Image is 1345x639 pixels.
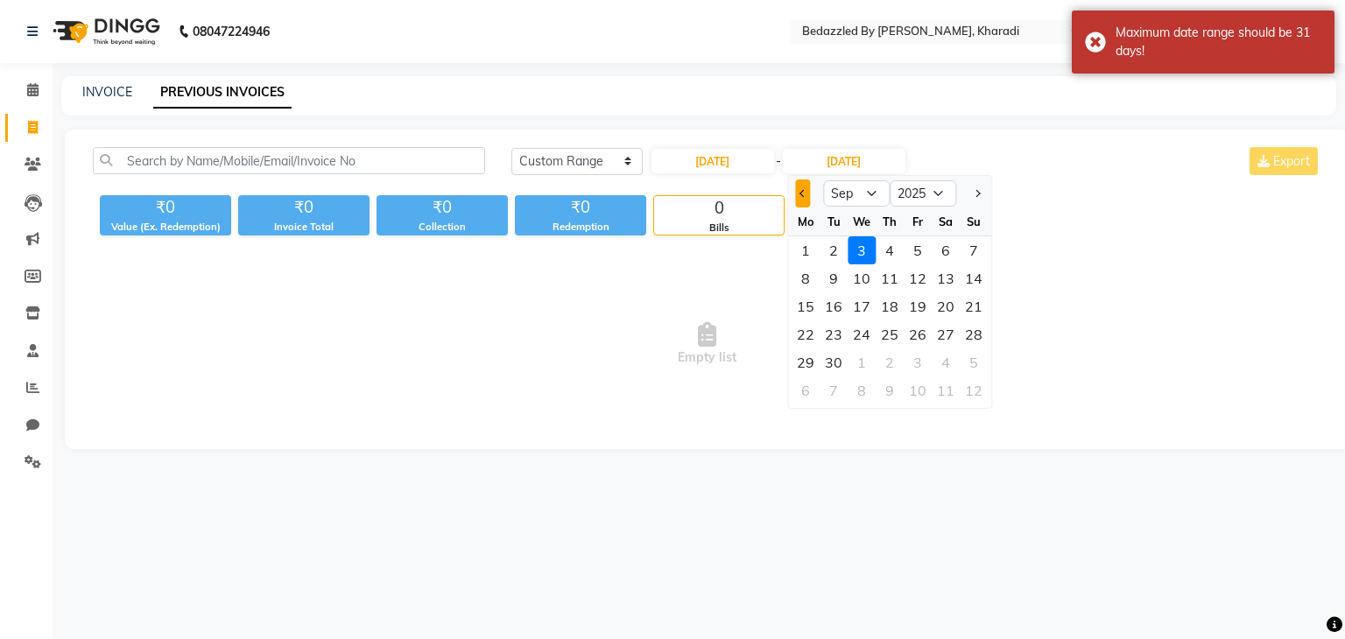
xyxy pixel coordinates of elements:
div: Tuesday, September 23, 2025 [820,320,848,348]
div: Sunday, September 7, 2025 [960,236,988,264]
div: ₹0 [377,195,508,220]
div: 8 [792,264,820,292]
div: 13 [932,264,960,292]
div: 18 [876,292,904,320]
div: 11 [876,264,904,292]
div: Saturday, September 27, 2025 [932,320,960,348]
div: 30 [820,348,848,376]
div: Friday, September 5, 2025 [904,236,932,264]
div: 6 [932,236,960,264]
div: ₹0 [238,195,370,220]
div: Thursday, September 11, 2025 [876,264,904,292]
div: Tuesday, September 16, 2025 [820,292,848,320]
div: Friday, September 12, 2025 [904,264,932,292]
div: Thursday, October 2, 2025 [876,348,904,376]
div: Sa [932,207,960,235]
button: Next month [969,179,984,207]
div: Wednesday, September 3, 2025 [848,236,876,264]
div: Value (Ex. Redemption) [100,220,231,235]
input: Start Date [651,149,774,173]
div: 11 [932,376,960,404]
div: 9 [876,376,904,404]
div: 12 [904,264,932,292]
div: Redemption [515,220,646,235]
div: 1 [848,348,876,376]
select: Select month [823,180,890,207]
div: 3 [904,348,932,376]
div: Thursday, October 9, 2025 [876,376,904,404]
span: - [776,152,781,171]
div: Tuesday, September 9, 2025 [820,264,848,292]
div: 2 [876,348,904,376]
a: PREVIOUS INVOICES [153,77,292,109]
div: Wednesday, September 24, 2025 [848,320,876,348]
div: Sunday, September 21, 2025 [960,292,988,320]
div: Sunday, September 28, 2025 [960,320,988,348]
div: Fr [904,207,932,235]
div: Tuesday, October 7, 2025 [820,376,848,404]
div: Thursday, September 4, 2025 [876,236,904,264]
a: INVOICE [82,84,132,100]
div: 27 [932,320,960,348]
div: 14 [960,264,988,292]
div: 9 [820,264,848,292]
div: Monday, September 15, 2025 [792,292,820,320]
div: 21 [960,292,988,320]
div: ₹0 [100,195,231,220]
div: ₹0 [515,195,646,220]
div: Sunday, September 14, 2025 [960,264,988,292]
div: 26 [904,320,932,348]
div: Tu [820,207,848,235]
div: 10 [848,264,876,292]
div: Wednesday, October 8, 2025 [848,376,876,404]
div: 28 [960,320,988,348]
select: Select year [890,180,956,207]
div: 17 [848,292,876,320]
div: Mo [792,207,820,235]
div: Bills [654,221,784,235]
div: Monday, September 8, 2025 [792,264,820,292]
div: Saturday, September 20, 2025 [932,292,960,320]
div: Invoice Total [238,220,370,235]
div: Wednesday, September 10, 2025 [848,264,876,292]
div: 29 [792,348,820,376]
div: Collection [377,220,508,235]
div: Su [960,207,988,235]
div: Friday, September 26, 2025 [904,320,932,348]
div: Wednesday, October 1, 2025 [848,348,876,376]
div: 25 [876,320,904,348]
span: Empty list [93,256,1321,432]
div: 7 [960,236,988,264]
img: logo [45,7,165,56]
input: Search by Name/Mobile/Email/Invoice No [93,147,485,174]
div: We [848,207,876,235]
div: 19 [904,292,932,320]
b: 08047224946 [193,7,270,56]
div: 12 [960,376,988,404]
div: Saturday, October 4, 2025 [932,348,960,376]
div: 22 [792,320,820,348]
div: 1 [792,236,820,264]
div: 4 [876,236,904,264]
div: 5 [960,348,988,376]
div: Saturday, October 11, 2025 [932,376,960,404]
div: 20 [932,292,960,320]
div: 16 [820,292,848,320]
div: Sunday, October 12, 2025 [960,376,988,404]
div: Saturday, September 6, 2025 [932,236,960,264]
div: 6 [792,376,820,404]
div: 23 [820,320,848,348]
div: Monday, October 6, 2025 [792,376,820,404]
div: 15 [792,292,820,320]
div: Maximum date range should be 31 days! [1116,24,1321,60]
div: Friday, September 19, 2025 [904,292,932,320]
div: 5 [904,236,932,264]
input: End Date [783,149,905,173]
div: Tuesday, September 30, 2025 [820,348,848,376]
button: Previous month [795,179,810,207]
div: 3 [848,236,876,264]
div: Friday, October 3, 2025 [904,348,932,376]
div: 0 [654,196,784,221]
div: Monday, September 29, 2025 [792,348,820,376]
div: 8 [848,376,876,404]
